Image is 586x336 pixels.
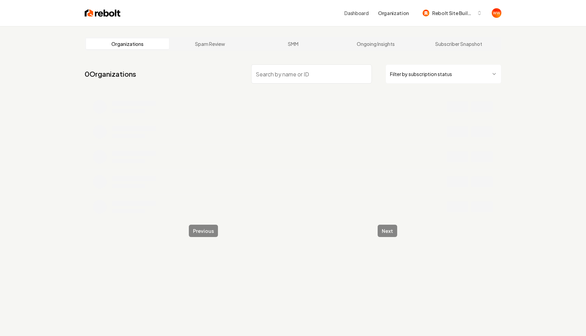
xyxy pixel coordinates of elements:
a: 0Organizations [85,69,136,79]
a: Organizations [86,38,169,49]
span: Rebolt Site Builder [432,10,474,17]
img: Rebolt Logo [85,8,121,18]
img: Will Wallace [492,8,501,18]
a: Dashboard [344,10,368,16]
a: SMM [252,38,334,49]
a: Ongoing Insights [334,38,417,49]
a: Subscriber Snapshot [417,38,500,49]
img: Rebolt Site Builder [423,10,429,16]
button: Open user button [492,8,501,18]
a: Spam Review [169,38,252,49]
button: Organization [374,7,413,19]
input: Search by name or ID [251,64,372,84]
